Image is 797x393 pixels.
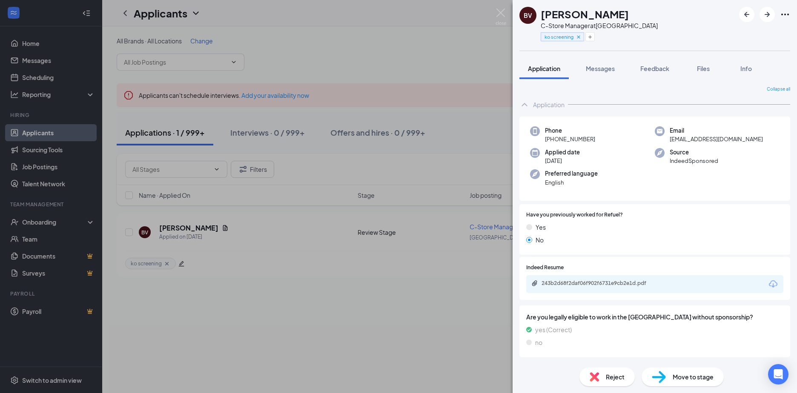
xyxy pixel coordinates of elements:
[545,33,573,40] span: ko screening
[545,157,580,165] span: [DATE]
[740,65,752,72] span: Info
[762,9,772,20] svg: ArrowRight
[739,7,754,22] button: ArrowLeftNew
[542,280,661,287] div: 243b2d68f2daf06f902f6731e9cb2e1d.pdf
[526,312,783,322] span: Are you legally eligible to work in the [GEOGRAPHIC_DATA] without sponsorship?
[780,9,790,20] svg: Ellipses
[535,325,572,334] span: yes (Correct)
[524,11,532,20] div: BV
[545,126,595,135] span: Phone
[697,65,710,72] span: Files
[670,148,718,157] span: Source
[533,100,565,109] div: Application
[541,21,658,30] div: C-Store Manager at [GEOGRAPHIC_DATA]
[536,222,546,232] span: Yes
[545,169,598,178] span: Preferred language
[535,338,542,347] span: no
[670,135,763,143] span: [EMAIL_ADDRESS][DOMAIN_NAME]
[742,9,752,20] svg: ArrowLeftNew
[519,100,530,110] svg: ChevronUp
[526,211,623,219] span: Have you previously worked for Refuel?
[673,372,714,382] span: Move to stage
[767,86,790,93] span: Collapse all
[670,126,763,135] span: Email
[588,34,593,40] svg: Plus
[768,279,778,289] svg: Download
[531,280,669,288] a: Paperclip243b2d68f2daf06f902f6731e9cb2e1d.pdf
[545,135,595,143] span: [PHONE_NUMBER]
[640,65,669,72] span: Feedback
[526,264,564,272] span: Indeed Resume
[531,280,538,287] svg: Paperclip
[536,235,544,245] span: No
[576,34,582,40] svg: Cross
[545,148,580,157] span: Applied date
[585,32,595,41] button: Plus
[586,65,615,72] span: Messages
[768,364,788,384] div: Open Intercom Messenger
[760,7,775,22] button: ArrowRight
[545,178,598,187] span: English
[606,372,625,382] span: Reject
[541,7,629,21] h1: [PERSON_NAME]
[528,65,560,72] span: Application
[670,157,718,165] span: IndeedSponsored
